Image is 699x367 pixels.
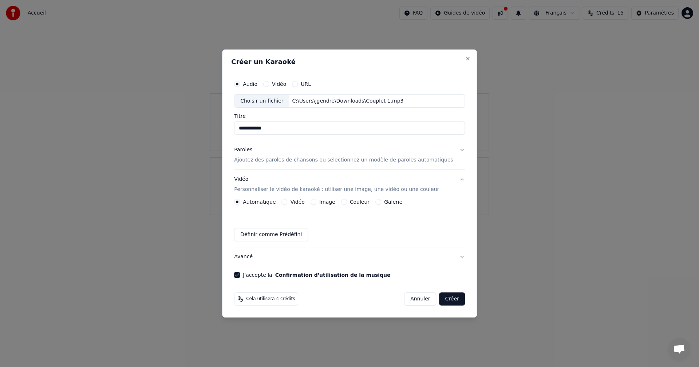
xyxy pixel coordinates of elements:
[291,199,305,204] label: Vidéo
[272,81,286,87] label: Vidéo
[301,81,311,87] label: URL
[234,176,439,194] div: Vidéo
[234,186,439,193] p: Personnaliser le vidéo de karaoké : utiliser une image, une vidéo ou une couleur
[243,199,276,204] label: Automatique
[234,95,289,108] div: Choisir un fichier
[275,272,391,278] button: J'accepte la
[234,114,465,119] label: Titre
[234,157,453,164] p: Ajoutez des paroles de chansons ou sélectionnez un modèle de paroles automatiques
[350,199,370,204] label: Couleur
[289,97,407,105] div: C:\Users\jgendre\Downloads\Couplet 1.mp3
[234,247,465,266] button: Avancé
[234,147,252,154] div: Paroles
[319,199,335,204] label: Image
[243,272,390,278] label: J'accepte la
[246,296,295,302] span: Cela utilisera 4 crédits
[384,199,402,204] label: Galerie
[234,170,465,199] button: VidéoPersonnaliser le vidéo de karaoké : utiliser une image, une vidéo ou une couleur
[234,141,465,170] button: ParolesAjoutez des paroles de chansons ou sélectionnez un modèle de paroles automatiques
[231,59,468,65] h2: Créer un Karaoké
[439,292,465,306] button: Créer
[243,81,257,87] label: Audio
[234,228,308,241] button: Définir comme Prédéfini
[234,199,465,247] div: VidéoPersonnaliser le vidéo de karaoké : utiliser une image, une vidéo ou une couleur
[404,292,436,306] button: Annuler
